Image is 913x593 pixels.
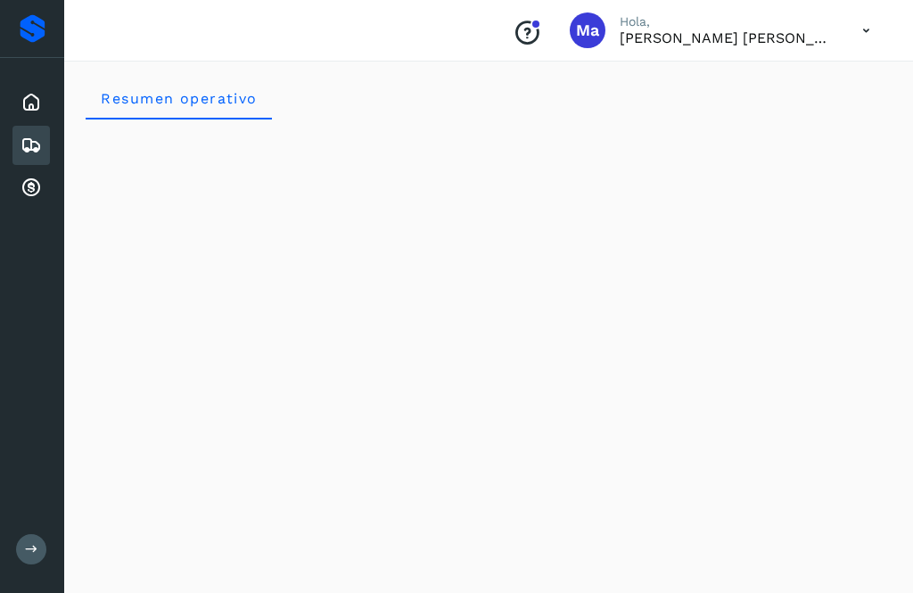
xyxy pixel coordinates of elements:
span: Resumen operativo [100,90,258,107]
p: Hola, [620,14,834,29]
p: Miguel angel Enriquez Arroyo [620,29,834,46]
div: Embarques [12,126,50,165]
div: Cuentas por cobrar [12,169,50,208]
div: Inicio [12,83,50,122]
